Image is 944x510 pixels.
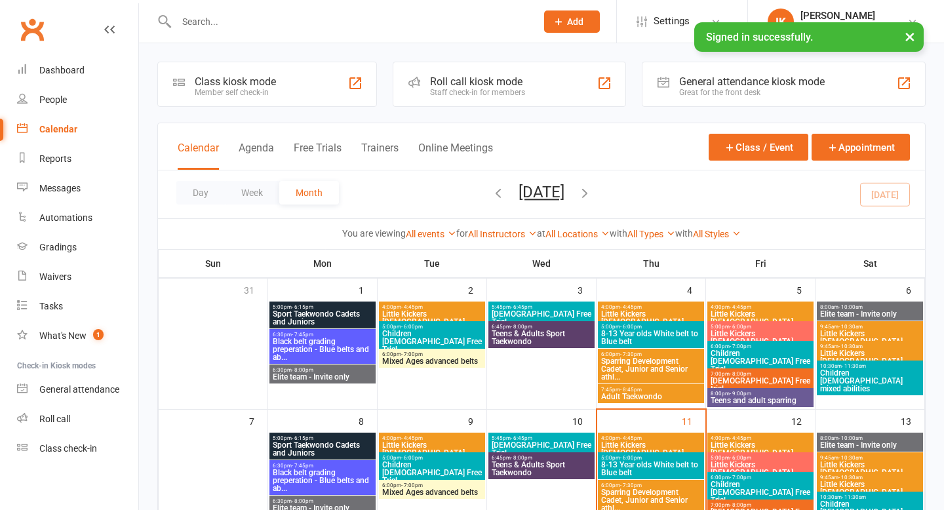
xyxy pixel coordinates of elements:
a: All Types [627,229,675,239]
div: 4 [687,279,705,300]
span: - 10:00am [838,435,863,441]
span: - 8:00pm [292,498,313,504]
strong: You are viewing [342,228,406,239]
span: 9:45am [819,475,920,481]
button: Month [279,181,339,205]
span: 8:00am [819,435,920,441]
span: 6:00pm [600,351,701,357]
span: Little Kickers [DEMOGRAPHIC_DATA] [819,349,920,365]
span: 6:00pm [600,482,701,488]
span: 5:00pm [382,324,482,330]
span: Children [DEMOGRAPHIC_DATA] Free Trial [710,349,811,373]
span: Little Kickers [DEMOGRAPHIC_DATA] [710,461,811,477]
a: Dashboard [17,56,138,85]
span: Elite team - Invite only [819,441,920,449]
span: Black belt grading preperation - Blue belts and ab... [272,469,373,492]
button: Class / Event [709,134,808,161]
div: 9 [468,410,486,431]
span: 6:45pm [491,455,592,461]
span: 5:00pm [600,324,701,330]
span: 7:00pm [710,502,811,508]
span: - 9:00pm [730,391,751,397]
span: - 8:45pm [620,387,642,393]
span: - 10:30am [838,343,863,349]
strong: for [456,228,468,239]
span: Teens & Adults Sport Taekwondo [491,461,592,477]
span: Adult Taekwondo [600,393,701,401]
a: General attendance kiosk mode [17,375,138,404]
span: 9:45am [819,324,920,330]
strong: with [610,228,627,239]
span: Little Kickers [DEMOGRAPHIC_DATA] [382,441,482,457]
div: 8 [359,410,377,431]
span: 10:30am [819,494,920,500]
span: Settings [654,7,690,36]
div: [PERSON_NAME] [800,10,889,22]
div: 1 [359,279,377,300]
div: 13 [901,410,924,431]
span: - 7:45pm [292,463,313,469]
div: General attendance [39,384,119,395]
span: [DEMOGRAPHIC_DATA] Free Trial [491,441,592,457]
div: 11 [682,410,705,431]
a: Clubworx [16,13,49,46]
a: All Styles [693,229,741,239]
span: Little Kickers [DEMOGRAPHIC_DATA] [819,481,920,496]
span: 5:00pm [600,455,701,461]
span: - 10:00am [838,304,863,310]
a: Waivers [17,262,138,292]
a: Class kiosk mode [17,434,138,463]
div: 31 [244,279,267,300]
th: Thu [597,250,706,277]
button: Online Meetings [418,142,493,170]
span: 9:45am [819,455,920,461]
div: 2 [468,279,486,300]
span: - 8:00pm [730,502,751,508]
span: 4:00pm [382,435,482,441]
span: - 4:45pm [620,304,642,310]
div: Roll call [39,414,70,424]
a: People [17,85,138,115]
span: Little Kickers [DEMOGRAPHIC_DATA] [382,310,482,326]
span: Little Kickers [DEMOGRAPHIC_DATA] [819,330,920,345]
span: Children [DEMOGRAPHIC_DATA] Free Trial [710,481,811,504]
span: - 8:00pm [511,455,532,461]
a: Calendar [17,115,138,144]
span: Elite team - Invite only [819,310,920,318]
span: - 8:00pm [292,367,313,373]
span: 5:00pm [710,324,811,330]
button: [DATE] [519,183,564,201]
button: Trainers [361,142,399,170]
button: × [898,22,922,50]
span: - 6:00pm [401,455,423,461]
span: 4:00pm [600,435,701,441]
span: Sport Taekwondo Cadets and Juniors [272,441,373,457]
span: Little Kickers [DEMOGRAPHIC_DATA] [710,441,811,457]
span: 8:00am [819,304,920,310]
span: Little Kickers [DEMOGRAPHIC_DATA] [710,330,811,345]
button: Free Trials [294,142,342,170]
div: Gradings [39,242,77,252]
a: Reports [17,144,138,174]
div: People [39,94,67,105]
th: Wed [487,250,597,277]
a: Messages [17,174,138,203]
th: Fri [706,250,816,277]
span: Mixed Ages advanced belts [382,488,482,496]
span: 8-13 Year olds White belt to Blue belt [600,461,701,477]
th: Sun [159,250,268,277]
span: Signed in successfully. [706,31,813,43]
span: Children [DEMOGRAPHIC_DATA] Free Trial [382,461,482,484]
span: Black belt grading preperation - Blue belts and ab... [272,338,373,361]
a: Tasks [17,292,138,321]
div: 6 [906,279,924,300]
span: Little Kickers [DEMOGRAPHIC_DATA] [710,310,811,326]
span: - 7:30pm [620,351,642,357]
span: 4:00pm [710,304,811,310]
span: 6:45pm [491,324,592,330]
div: Great for the front desk [679,88,825,97]
div: IK [768,9,794,35]
span: - 6:00pm [620,324,642,330]
a: All events [406,229,456,239]
span: - 6:00pm [730,455,751,461]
